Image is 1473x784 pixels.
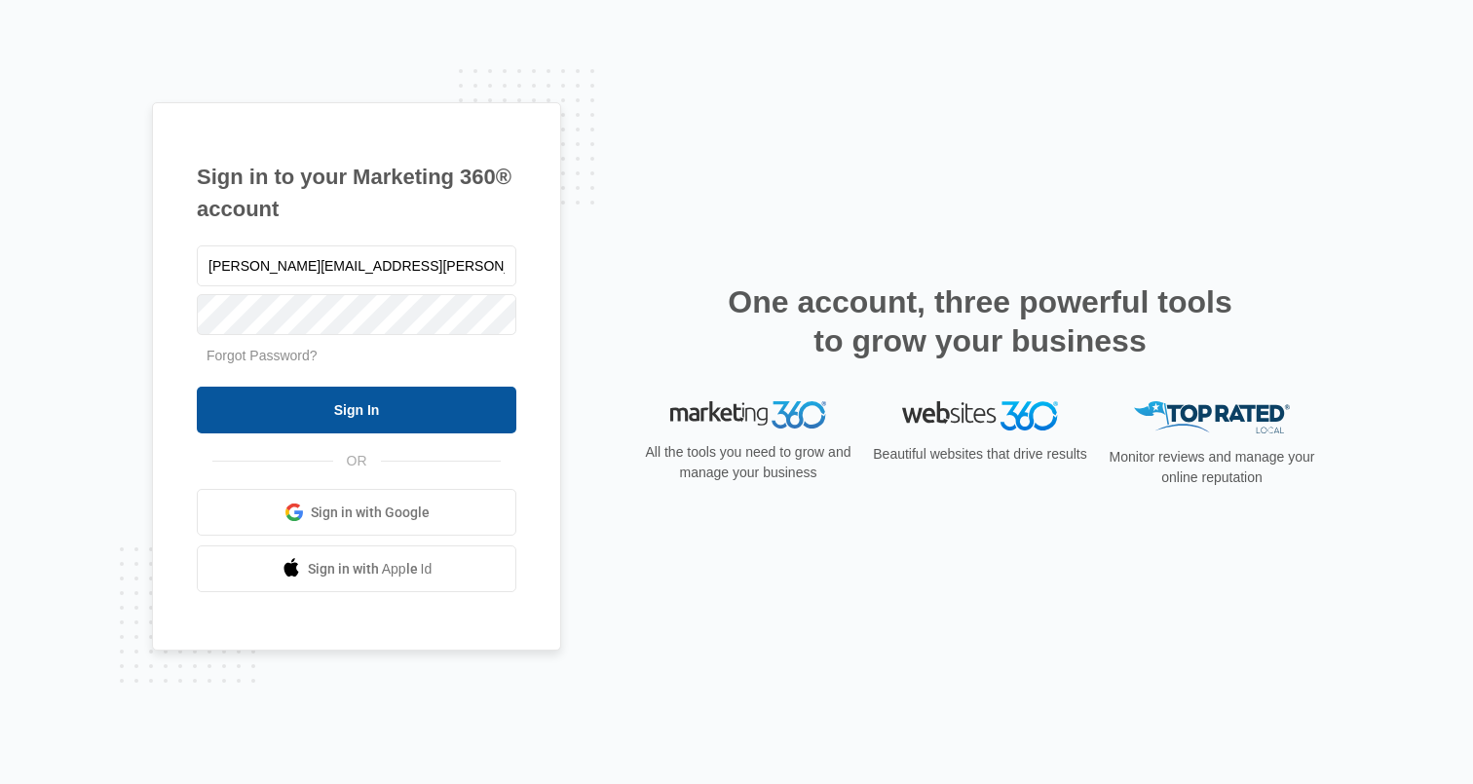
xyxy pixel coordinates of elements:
[197,387,516,433] input: Sign In
[639,442,857,483] p: All the tools you need to grow and manage your business
[722,282,1238,360] h2: One account, three powerful tools to grow your business
[197,489,516,536] a: Sign in with Google
[197,545,516,592] a: Sign in with Apple Id
[197,161,516,225] h1: Sign in to your Marketing 360® account
[1134,401,1290,433] img: Top Rated Local
[871,444,1089,465] p: Beautiful websites that drive results
[333,451,381,471] span: OR
[197,245,516,286] input: Email
[670,401,826,429] img: Marketing 360
[207,348,318,363] a: Forgot Password?
[311,503,430,523] span: Sign in with Google
[308,559,433,579] span: Sign in with Apple Id
[902,401,1058,429] img: Websites 360
[1103,447,1321,488] p: Monitor reviews and manage your online reputation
